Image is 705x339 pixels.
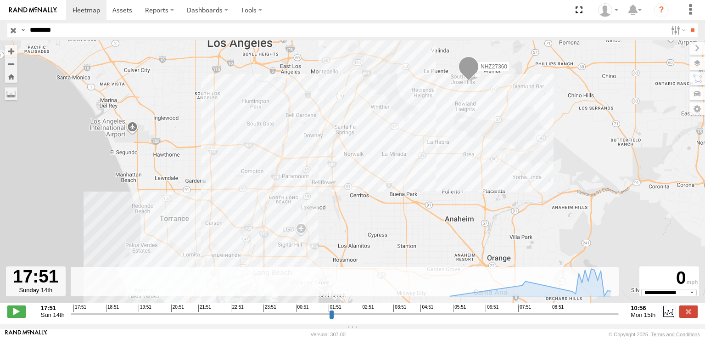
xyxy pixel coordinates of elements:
[667,23,687,37] label: Search Filter Options
[393,305,406,312] span: 03:51
[5,87,17,100] label: Measure
[19,23,27,37] label: Search Query
[5,70,17,83] button: Zoom Home
[631,311,655,318] span: Mon 15th Sep 2025
[689,102,705,115] label: Map Settings
[41,311,65,318] span: Sun 14th Sep 2025
[420,305,433,312] span: 04:51
[486,305,498,312] span: 06:51
[5,330,47,339] a: Visit our Website
[453,305,466,312] span: 05:51
[106,305,119,312] span: 18:51
[551,305,564,312] span: 08:51
[481,63,507,70] span: NHZ27360
[171,305,184,312] span: 20:51
[9,7,57,13] img: rand-logo.svg
[231,305,244,312] span: 22:51
[198,305,211,312] span: 21:51
[263,305,276,312] span: 23:51
[631,305,655,311] strong: 10:56
[609,332,700,337] div: © Copyright 2025 -
[5,57,17,70] button: Zoom out
[7,305,26,317] label: Play/Stop
[641,268,698,289] div: 0
[518,305,531,312] span: 07:51
[311,332,346,337] div: Version: 307.00
[651,332,700,337] a: Terms and Conditions
[595,3,621,17] div: Zulema McIntosch
[5,45,17,57] button: Zoom in
[296,305,309,312] span: 00:51
[654,3,669,17] i: ?
[329,305,341,312] span: 01:51
[679,305,698,317] label: Close
[139,305,151,312] span: 19:51
[361,305,374,312] span: 02:51
[73,305,86,312] span: 17:51
[41,305,65,311] strong: 17:51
